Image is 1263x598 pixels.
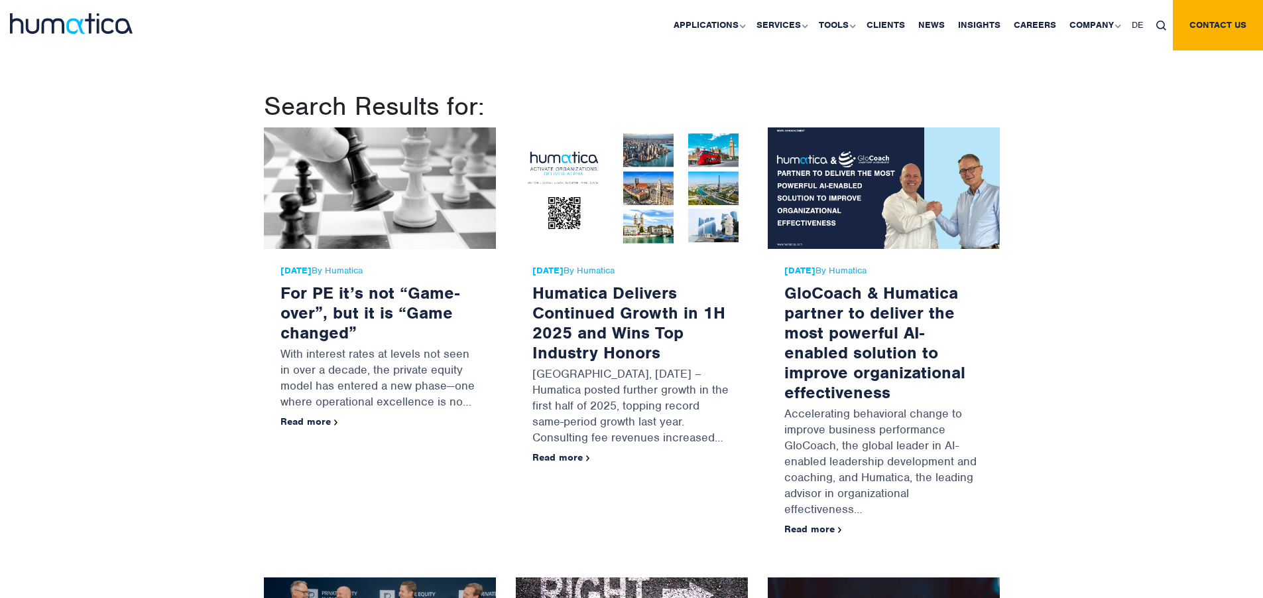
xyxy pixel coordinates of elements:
[784,265,983,276] span: By Humatica
[784,282,965,403] a: GloCoach & Humatica partner to deliver the most powerful AI-enabled solution to improve organizat...
[532,265,564,276] strong: [DATE]
[516,127,748,249] img: Humatica Delivers Continued Growth in 1H 2025 and Wins Top Industry Honors
[280,415,338,427] a: Read more
[838,527,842,533] img: arrowicon
[280,282,459,343] a: For PE it’s not “Game-over”, but it is “Game changed”
[784,265,815,276] strong: [DATE]
[1156,21,1166,31] img: search_icon
[532,362,731,452] p: [GEOGRAPHIC_DATA], [DATE] – Humatica posted further growth in the first half of 2025, topping rec...
[280,265,479,276] span: By Humatica
[586,455,590,461] img: arrowicon
[334,419,338,425] img: arrowicon
[10,13,133,34] img: logo
[1132,19,1143,31] span: DE
[784,402,983,524] p: Accelerating behavioral change to improve business performance GloCoach, the global leader in AI-...
[280,342,479,416] p: With interest rates at levels not seen in over a decade, the private equity model has entered a n...
[532,282,725,363] a: Humatica Delivers Continued Growth in 1H 2025 and Wins Top Industry Honors
[532,451,590,463] a: Read more
[784,523,842,535] a: Read more
[280,265,312,276] strong: [DATE]
[768,127,1000,249] img: GloCoach & Humatica partner to deliver the most powerful AI-enabled solution to improve organizat...
[264,127,496,249] img: For PE it’s not “Game-over”, but it is “Game changed”
[532,265,731,276] span: By Humatica
[264,90,1000,122] h1: Search Results for:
